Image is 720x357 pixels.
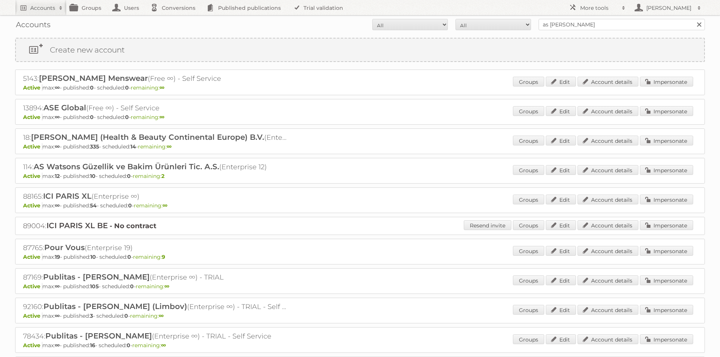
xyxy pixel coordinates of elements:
span: Active [23,283,42,290]
a: Edit [546,246,576,256]
span: remaining: [133,253,165,260]
a: Edit [546,195,576,204]
h2: 18: (Enterprise ∞) [23,133,288,142]
a: Impersonate [640,305,693,315]
a: Account details [578,275,638,285]
a: Account details [578,305,638,315]
a: Edit [546,77,576,87]
a: Groups [513,195,544,204]
a: Resend invite [464,220,511,230]
span: AS Watsons Güzellik ve Bakim Ürünleri Tic. A.S. [34,162,219,171]
h2: 92160: (Enterprise ∞) - TRIAL - Self Service [23,302,288,312]
span: Active [23,143,42,150]
p: max: - published: - scheduled: - [23,143,697,150]
strong: ∞ [164,283,169,290]
span: ICI PARIS XL [43,192,91,201]
span: Active [23,253,42,260]
span: Publitas - [PERSON_NAME] [45,331,152,340]
span: [PERSON_NAME] Menswear [39,74,148,83]
strong: 0 [127,342,130,349]
a: Impersonate [640,246,693,256]
strong: 335 [90,143,99,150]
strong: ∞ [159,114,164,121]
strong: 3 [90,312,93,319]
span: Active [23,84,42,91]
strong: 0 [125,114,129,121]
a: Edit [546,305,576,315]
span: Active [23,312,42,319]
strong: 9 [162,253,165,260]
p: max: - published: - scheduled: - [23,173,697,179]
strong: - No contract [110,222,156,230]
a: Impersonate [640,106,693,116]
a: Groups [513,77,544,87]
strong: 16 [90,342,95,349]
a: Edit [546,334,576,344]
strong: 0 [130,283,134,290]
span: Pour Vous [44,243,85,252]
a: Edit [546,136,576,145]
span: remaining: [138,143,172,150]
span: remaining: [131,114,164,121]
strong: 0 [125,84,129,91]
a: Impersonate [640,165,693,175]
strong: ∞ [163,202,167,209]
strong: ∞ [161,342,166,349]
strong: 105 [90,283,99,290]
a: Edit [546,106,576,116]
a: Groups [513,275,544,285]
a: Impersonate [640,334,693,344]
strong: ∞ [167,143,172,150]
a: Edit [546,220,576,230]
p: max: - published: - scheduled: - [23,84,697,91]
a: Impersonate [640,220,693,230]
strong: 10 [90,253,96,260]
a: Groups [513,334,544,344]
strong: 12 [55,173,60,179]
a: Impersonate [640,195,693,204]
h2: 78434: (Enterprise ∞) - TRIAL - Self Service [23,331,288,341]
strong: 54 [90,202,97,209]
strong: 0 [90,84,94,91]
span: remaining: [134,202,167,209]
a: Account details [578,136,638,145]
a: Groups [513,165,544,175]
strong: 0 [128,202,132,209]
a: Account details [578,165,638,175]
strong: ∞ [55,114,60,121]
strong: ∞ [55,202,60,209]
h2: More tools [580,4,618,12]
a: Groups [513,106,544,116]
a: Groups [513,136,544,145]
span: remaining: [130,312,164,319]
strong: 0 [90,114,94,121]
a: Account details [578,195,638,204]
span: Publitas - [PERSON_NAME] (Limbov) [43,302,187,311]
span: remaining: [131,84,164,91]
a: Create new account [16,39,704,61]
strong: 14 [130,143,136,150]
span: remaining: [136,283,169,290]
strong: 19 [55,253,60,260]
h2: 87765: (Enterprise 19) [23,243,288,253]
a: Account details [578,77,638,87]
a: Impersonate [640,275,693,285]
strong: ∞ [55,84,60,91]
h2: 13894: (Free ∞) - Self Service [23,103,288,113]
span: Active [23,173,42,179]
a: Impersonate [640,136,693,145]
a: Account details [578,334,638,344]
p: max: - published: - scheduled: - [23,253,697,260]
p: max: - published: - scheduled: - [23,114,697,121]
a: Edit [546,165,576,175]
h2: 114: (Enterprise 12) [23,162,288,172]
p: max: - published: - scheduled: - [23,342,697,349]
strong: ∞ [55,143,60,150]
a: Impersonate [640,77,693,87]
a: Account details [578,106,638,116]
strong: ∞ [159,312,164,319]
p: max: - published: - scheduled: - [23,202,697,209]
a: Account details [578,220,638,230]
span: Active [23,342,42,349]
h2: [PERSON_NAME] [644,4,694,12]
